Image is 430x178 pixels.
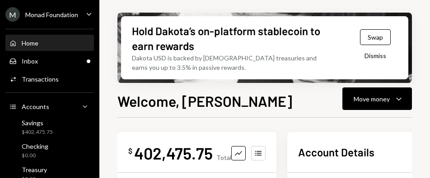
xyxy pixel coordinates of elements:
h1: Welcome, [PERSON_NAME] [117,92,292,110]
button: Move money [342,87,412,110]
div: Home [22,39,38,47]
div: Move money [354,94,390,104]
a: Accounts [5,98,94,114]
div: $402,475.75 [22,128,53,136]
div: Hold Dakota’s on-platform stablecoin to earn rewards [132,23,324,53]
div: Treasury [22,166,47,173]
div: $ [128,146,132,155]
button: Dismiss [353,45,397,66]
div: Accounts [22,103,49,110]
div: 402,475.75 [134,143,213,163]
div: Dakota USD is backed by [DEMOGRAPHIC_DATA] treasuries and earns you up to 3.5% in passive rewards. [132,53,331,72]
a: Inbox [5,53,94,69]
button: Swap [360,29,391,45]
a: Home [5,35,94,51]
div: Transactions [22,75,59,83]
div: M [5,7,20,22]
div: Checking [22,142,48,150]
a: Checking$0.00 [5,140,94,161]
h2: Account Details [298,145,374,160]
a: Savings$402,475.75 [5,116,94,138]
div: Savings [22,119,53,127]
div: $0.00 [22,152,48,160]
div: Monad Foundation [25,11,78,18]
div: Total [216,154,231,161]
div: Inbox [22,57,38,65]
a: Transactions [5,71,94,87]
